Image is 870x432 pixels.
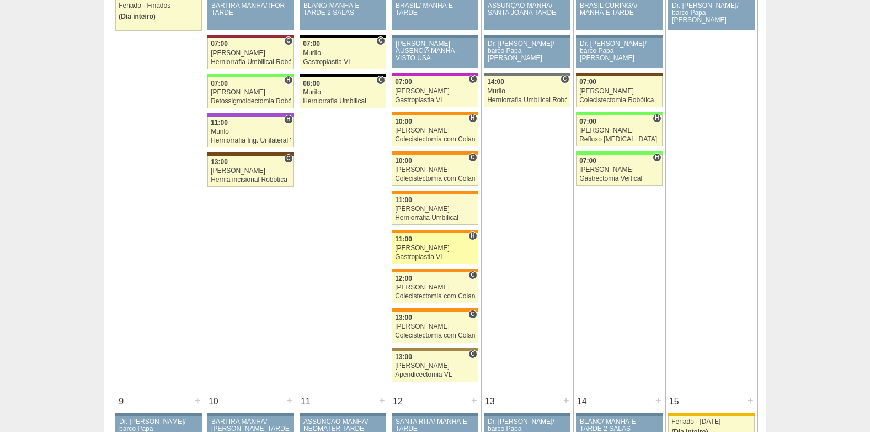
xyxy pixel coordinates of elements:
[576,151,662,155] div: Key: Brasil
[395,175,475,182] div: Colecistectomia com Colangiografia VL
[468,231,477,240] span: Hospital
[300,77,386,108] a: C 08:00 Murilo Herniorrafia Umbilical
[395,362,475,370] div: [PERSON_NAME]
[207,117,293,147] a: H 11:00 Murilo Herniorrafia Ing. Unilateral VL
[561,75,569,83] span: Consultório
[395,97,475,104] div: Gastroplastia VL
[211,128,291,135] div: Murilo
[396,2,474,17] div: BRASIL/ MANHÃ E TARDE
[119,2,199,9] div: Feriado - Finados
[468,310,477,319] span: Consultório
[395,314,412,322] span: 13:00
[395,254,475,261] div: Gastroplastia VL
[576,115,662,146] a: H 07:00 [PERSON_NAME] Refluxo [MEDICAL_DATA] esofágico Robótico
[468,271,477,280] span: Consultório
[395,78,412,86] span: 07:00
[487,88,567,95] div: Murilo
[395,206,475,213] div: [PERSON_NAME]
[395,323,475,330] div: [PERSON_NAME]
[303,98,383,105] div: Herniorrafia Umbilical
[395,166,475,173] div: [PERSON_NAME]
[211,98,291,105] div: Retossigmoidectomia Robótica
[468,350,477,359] span: Consultório
[395,332,475,339] div: Colecistectomia com Colangiografia VL
[211,119,228,127] span: 11:00
[395,371,475,378] div: Apendicectomia VL
[297,393,314,410] div: 11
[579,88,659,95] div: [PERSON_NAME]
[579,136,659,143] div: Refluxo [MEDICAL_DATA] esofágico Robótico
[392,194,478,225] a: 11:00 [PERSON_NAME] Herniorrafia Umbilical
[580,40,659,62] div: Dr. [PERSON_NAME]/ barco Papa [PERSON_NAME]
[579,118,596,125] span: 07:00
[205,393,222,410] div: 10
[211,158,228,166] span: 13:00
[395,136,475,143] div: Colecistectomia com Colangiografia VL
[392,233,478,264] a: H 11:00 [PERSON_NAME] Gastroplastia VL
[207,113,293,117] div: Key: IFOR
[484,413,570,416] div: Key: Aviso
[115,413,201,416] div: Key: Aviso
[284,76,292,85] span: Hospital
[395,196,412,204] span: 11:00
[303,80,320,87] span: 08:00
[303,50,383,57] div: Murilo
[576,112,662,115] div: Key: Brasil
[207,156,293,187] a: C 13:00 [PERSON_NAME] Hernia incisional Robótica
[396,40,474,62] div: [PERSON_NAME] AUSENCIA MANHA - VISTO USA
[484,35,570,38] div: Key: Aviso
[392,230,478,233] div: Key: São Luiz - SCS
[389,393,407,410] div: 12
[303,89,383,96] div: Murilo
[653,153,661,162] span: Hospital
[207,413,293,416] div: Key: Aviso
[211,40,228,48] span: 07:00
[395,245,475,252] div: [PERSON_NAME]
[672,2,751,24] div: Dr. [PERSON_NAME]/ barco Papa [PERSON_NAME]
[193,393,202,408] div: +
[395,127,475,134] div: [PERSON_NAME]
[392,151,478,155] div: Key: São Luiz - SCS
[392,35,478,38] div: Key: Aviso
[668,413,754,416] div: Key: Feriado
[576,38,662,68] a: Dr. [PERSON_NAME]/ barco Papa [PERSON_NAME]
[392,272,478,303] a: C 12:00 [PERSON_NAME] Colecistectomia com Colangiografia VL
[579,175,659,182] div: Gastrectomia Vertical
[488,2,567,17] div: ASSUNÇÃO MANHÃ/ SANTA JOANA TARDE
[468,114,477,123] span: Hospital
[487,78,504,86] span: 14:00
[211,167,291,175] div: [PERSON_NAME]
[580,2,659,17] div: BRASIL CURINGA/ MANHÃ E TARDE
[574,393,591,410] div: 14
[576,413,662,416] div: Key: Aviso
[211,80,228,87] span: 07:00
[579,97,659,104] div: Colecistectomia Robótica
[395,214,475,222] div: Herniorrafia Umbilical
[300,74,386,77] div: Key: Blanc
[671,418,751,425] div: Feriado - [DATE]
[395,275,412,282] span: 12:00
[392,115,478,146] a: H 10:00 [PERSON_NAME] Colecistectomia com Colangiografia VL
[395,293,475,300] div: Colecistectomia com Colangiografia VL
[207,77,293,108] a: H 07:00 [PERSON_NAME] Retossigmoidectomia Robótica
[576,73,662,76] div: Key: Santa Joana
[300,35,386,38] div: Key: Blanc
[392,73,478,76] div: Key: Maria Braido
[119,13,156,20] span: (Dia inteiro)
[392,348,478,351] div: Key: Oswaldo Cruz Paulista
[376,76,385,85] span: Consultório
[303,2,382,17] div: BLANC/ MANHÃ E TARDE 2 SALAS
[392,351,478,382] a: C 13:00 [PERSON_NAME] Apendicectomia VL
[746,393,755,408] div: +
[395,235,412,243] span: 11:00
[392,269,478,272] div: Key: São Luiz - SCS
[469,393,479,408] div: +
[395,353,412,361] span: 13:00
[562,393,571,408] div: +
[207,152,293,156] div: Key: Santa Joana
[284,115,292,124] span: Hospital
[576,35,662,38] div: Key: Aviso
[482,393,499,410] div: 13
[392,155,478,186] a: C 10:00 [PERSON_NAME] Colecistectomia com Colangiografia VL
[211,2,290,17] div: BARTIRA MANHÃ/ IFOR TARDE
